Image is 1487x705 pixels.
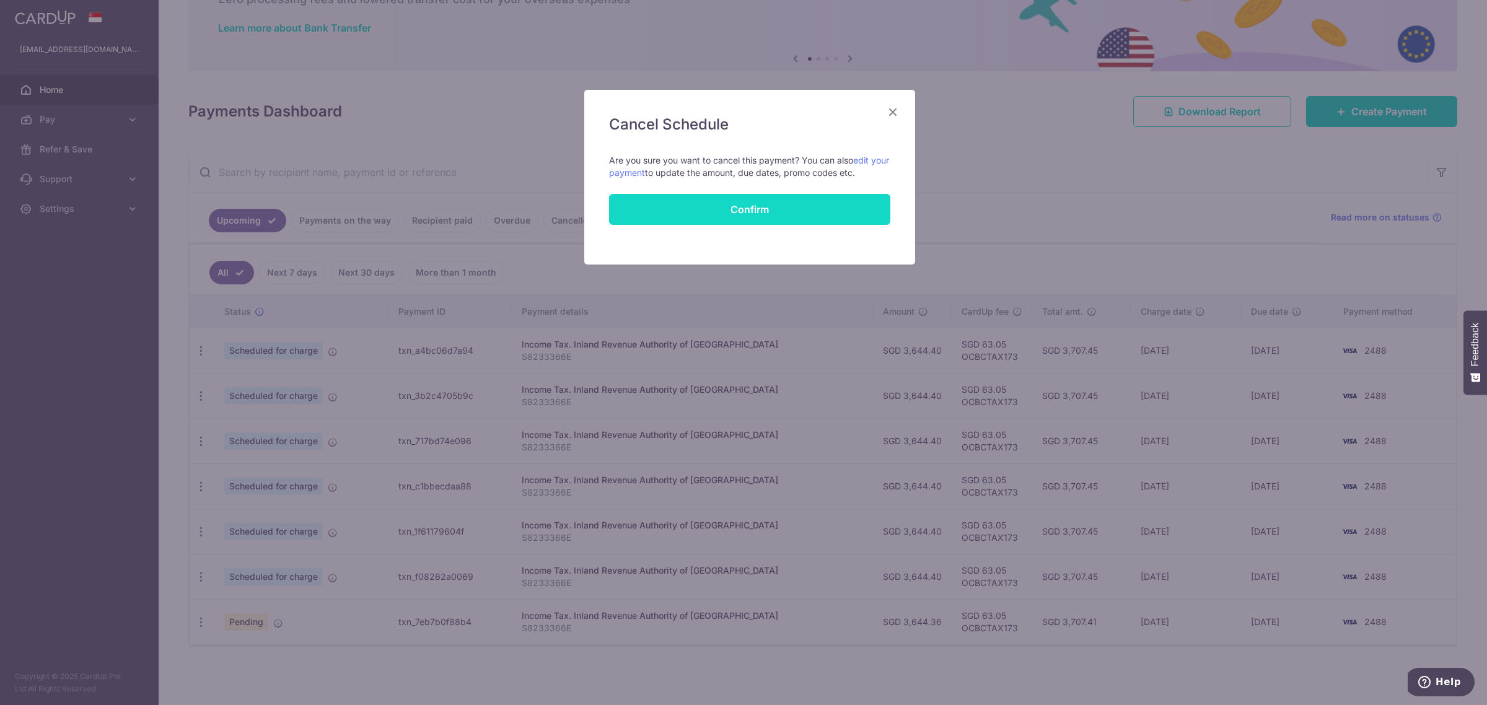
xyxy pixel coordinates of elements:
[1463,310,1487,395] button: Feedback - Show survey
[1408,668,1475,699] iframe: Opens a widget where you can find more information
[609,194,890,225] button: Confirm
[609,154,890,179] p: Are you sure you want to cancel this payment? You can also to update the amount, due dates, promo...
[609,115,890,134] h5: Cancel Schedule
[1470,323,1481,366] span: Feedback
[885,105,900,120] button: Close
